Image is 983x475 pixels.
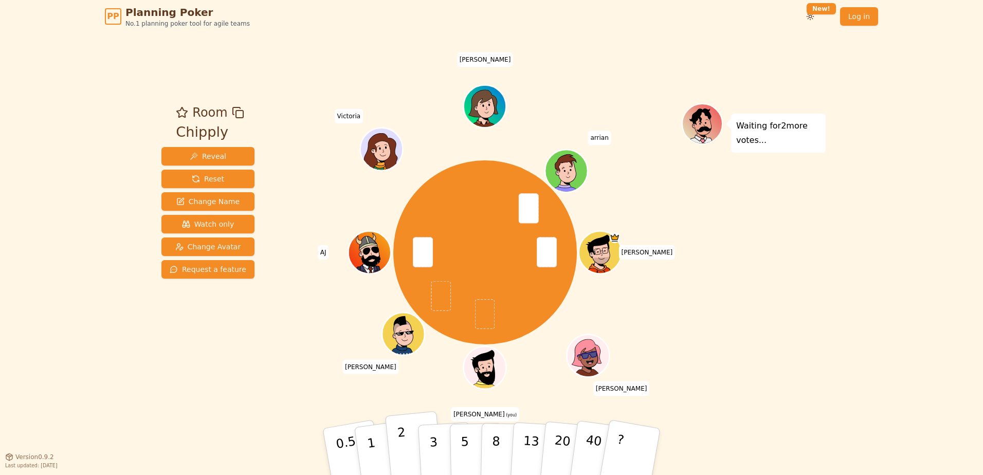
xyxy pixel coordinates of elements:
[176,196,240,207] span: Change Name
[105,5,250,28] a: PPPlanning PokerNo.1 planning poker tool for agile teams
[335,109,363,123] span: Click to change your name
[125,20,250,28] span: No.1 planning poker tool for agile teams
[5,453,54,461] button: Version0.9.2
[465,348,505,388] button: Click to change your avatar
[182,219,234,229] span: Watch only
[505,413,517,417] span: (you)
[593,381,650,396] span: Click to change your name
[342,359,399,374] span: Click to change your name
[176,122,244,143] div: Chipply
[451,407,519,422] span: Click to change your name
[610,232,621,243] span: Matthew is the host
[107,10,119,23] span: PP
[840,7,878,26] a: Log in
[161,260,254,279] button: Request a feature
[736,119,821,148] p: Waiting for 2 more votes...
[161,192,254,211] button: Change Name
[192,174,224,184] span: Reset
[619,245,676,260] span: Click to change your name
[801,7,820,26] button: New!
[161,215,254,233] button: Watch only
[125,5,250,20] span: Planning Poker
[175,242,241,252] span: Change Avatar
[457,52,514,67] span: Click to change your name
[5,463,58,468] span: Last updated: [DATE]
[588,131,611,145] span: Click to change your name
[318,245,329,260] span: Click to change your name
[161,238,254,256] button: Change Avatar
[807,3,836,14] div: New!
[190,151,226,161] span: Reveal
[170,264,246,275] span: Request a feature
[161,170,254,188] button: Reset
[15,453,54,461] span: Version 0.9.2
[176,103,188,122] button: Add as favourite
[192,103,227,122] span: Room
[161,147,254,166] button: Reveal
